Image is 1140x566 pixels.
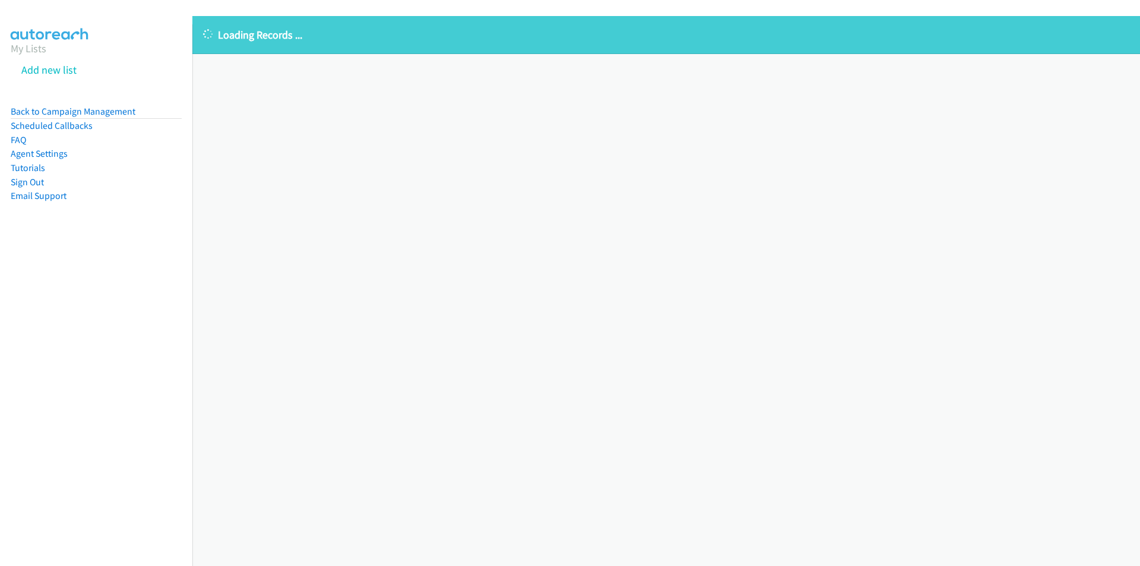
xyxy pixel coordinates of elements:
p: Loading Records ... [203,27,1129,43]
a: Scheduled Callbacks [11,120,93,131]
a: Add new list [21,63,77,77]
a: Email Support [11,190,66,201]
a: Tutorials [11,162,45,173]
a: Agent Settings [11,148,68,159]
a: My Lists [11,42,46,55]
a: Back to Campaign Management [11,106,135,117]
a: FAQ [11,134,26,146]
a: Sign Out [11,176,44,188]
